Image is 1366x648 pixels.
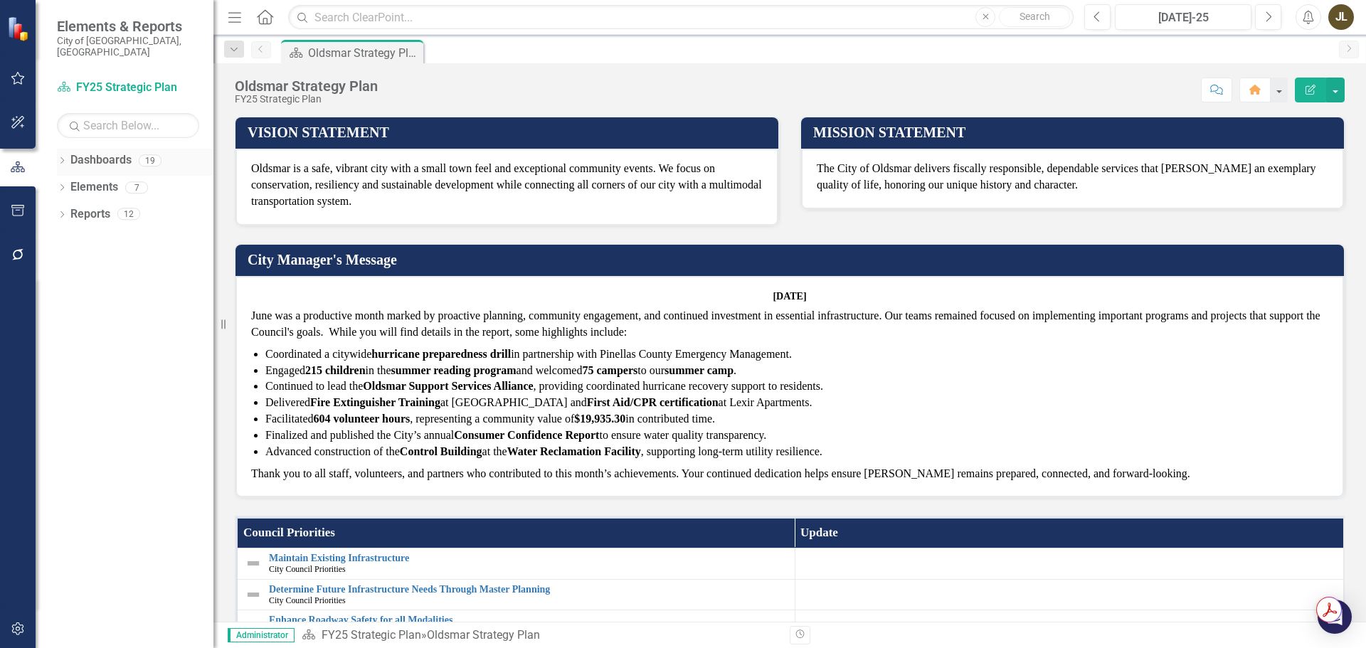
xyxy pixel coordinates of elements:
[817,161,1328,193] p: The City of Oldsmar delivers fiscally responsible, dependable services that [PERSON_NAME] an exem...
[269,564,346,574] span: City Council Priorities
[117,208,140,221] div: 12
[400,445,482,457] strong: Control Building
[265,427,1328,444] p: Finalized and published the City’s annual to ensure water quality transparency.
[1115,4,1251,30] button: [DATE]-25
[269,595,346,605] span: City Council Priorities
[265,444,1328,460] p: Advanced construction of the at the , supporting long-term utility resilience.
[265,411,1328,427] p: Facilitated , representing a community value of in contributed time.
[235,94,378,105] div: FY25 Strategic Plan
[237,548,795,579] td: Double-Click to Edit Right Click for Context Menu
[310,396,440,408] strong: Fire Extinguisher Training
[999,7,1070,27] button: Search
[235,78,378,94] div: Oldsmar Strategy Plan
[70,206,110,223] a: Reports
[288,5,1074,30] input: Search ClearPoint...
[269,553,788,563] a: Maintain Existing Infrastructure
[1020,11,1050,22] span: Search
[245,586,262,603] img: Not Defined
[507,445,641,457] strong: Water Reclamation Facility
[251,463,1328,482] p: Thank you to all staff, volunteers, and partners who contributed to this month’s achievements. Yo...
[248,252,1337,267] h3: City Manager's Message
[265,346,1328,363] p: Coordinated a citywide in partnership with Pinellas County Emergency Management.
[587,396,719,408] strong: First Aid/CPR certification
[57,35,199,58] small: City of [GEOGRAPHIC_DATA], [GEOGRAPHIC_DATA]
[1120,9,1246,26] div: [DATE]-25
[773,291,806,302] strong: [DATE]
[245,555,262,572] img: Not Defined
[427,628,540,642] div: Oldsmar Strategy Plan
[302,627,779,644] div: »
[574,413,625,425] strong: $19,935.30
[125,181,148,193] div: 7
[322,628,421,642] a: FY25 Strategic Plan
[795,579,1352,610] td: Double-Click to Edit
[57,18,199,35] span: Elements & Reports
[265,363,1328,379] p: Engaged in the and welcomed to our .
[57,113,199,138] input: Search Below...
[245,617,262,634] img: Not Defined
[251,308,1328,344] p: June was a productive month marked by proactive planning, community engagement, and continued inv...
[371,348,511,360] strong: hurricane preparedness drill
[813,124,1337,140] h3: MISSION STATEMENT
[582,364,637,376] strong: 75 campers
[454,429,599,441] strong: Consumer Confidence Report
[305,364,366,376] strong: 215 children
[265,378,1328,395] p: Continued to lead the , providing coordinated hurricane recovery support to residents.
[70,179,118,196] a: Elements
[251,161,763,210] p: Oldsmar is a safe, vibrant city with a small town feel and exceptional community events. We focus...
[265,395,1328,411] p: Delivered at [GEOGRAPHIC_DATA] and at Lexir Apartments.
[308,44,420,62] div: Oldsmar Strategy Plan
[795,610,1352,642] td: Double-Click to Edit
[7,16,32,41] img: ClearPoint Strategy
[70,152,132,169] a: Dashboards
[57,80,199,96] a: FY25 Strategic Plan
[139,154,162,166] div: 19
[391,364,517,376] strong: summer reading program
[228,628,295,642] span: Administrator
[363,380,533,392] strong: Oldsmar Support Services Alliance
[237,610,795,642] td: Double-Click to Edit Right Click for Context Menu
[269,615,788,625] a: Enhance Roadway Safety for all Modalities
[314,413,411,425] strong: 604 volunteer hours
[237,579,795,610] td: Double-Click to Edit Right Click for Context Menu
[795,548,1352,579] td: Double-Click to Edit
[665,364,734,376] strong: summer camp
[1328,4,1354,30] button: JL
[248,124,771,140] h3: VISION STATEMENT
[269,584,788,595] a: Determine Future Infrastructure Needs Through Master Planning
